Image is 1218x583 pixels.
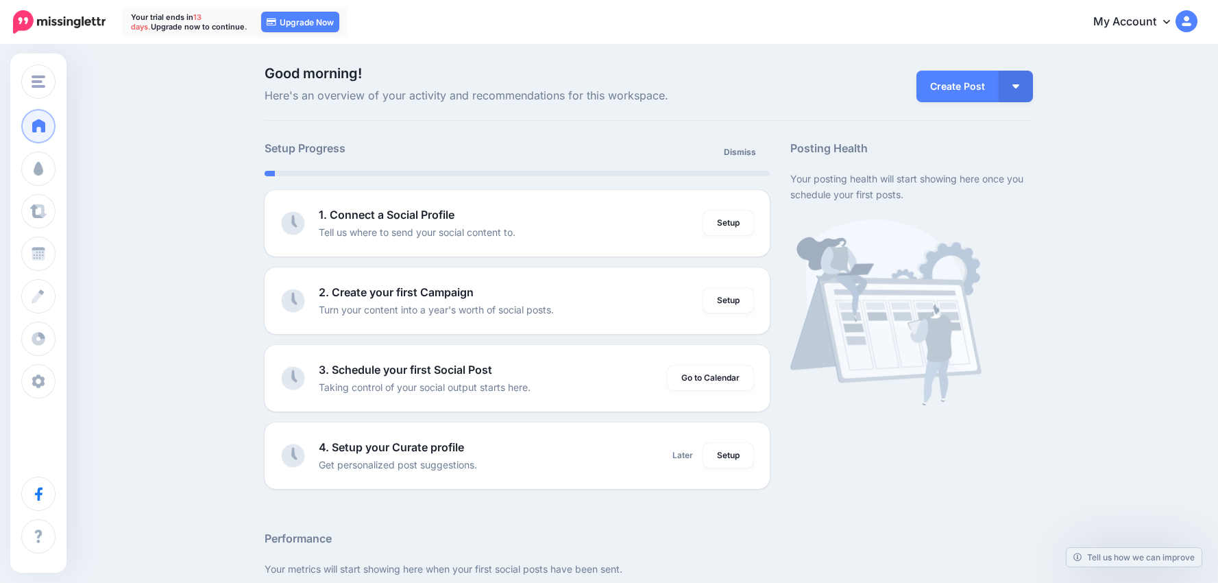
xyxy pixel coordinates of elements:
h5: Posting Health [790,140,1032,157]
a: Go to Calendar [668,366,753,390]
img: calendar-waiting.png [790,219,982,405]
a: Setup [703,288,753,313]
b: 4. Setup your Curate profile [319,440,464,454]
a: Setup [703,211,753,235]
p: Tell us where to send your social content to. [319,224,515,240]
img: clock-grey.png [281,366,305,390]
p: Turn your content into a year's worth of social posts. [319,302,554,318]
b: 3. Schedule your first Social Post [319,363,492,377]
a: Later [664,443,701,468]
img: arrow-down-white.png [1012,84,1019,88]
h5: Setup Progress [265,140,517,157]
b: 2. Create your first Campaign [319,285,474,299]
p: Taking control of your social output starts here. [319,379,531,395]
img: clock-grey.png [281,211,305,235]
img: menu.png [32,75,45,88]
img: Missinglettr [13,10,106,34]
p: Your posting health will start showing here once you schedule your first posts. [790,171,1032,202]
a: Dismiss [716,140,764,165]
span: 13 days. [131,12,202,32]
b: 1. Connect a Social Profile [319,208,454,222]
span: Good morning! [265,65,362,82]
p: Your metrics will start showing here when your first social posts have been sent. [265,561,1032,577]
span: Here's an overview of your activity and recommendations for this workspace. [265,87,770,105]
p: Get personalized post suggestions. [319,457,477,473]
a: Upgrade Now [261,12,339,32]
img: clock-grey.png [281,444,305,468]
img: clock-grey.png [281,289,305,313]
a: Create Post [916,71,999,102]
a: My Account [1080,5,1197,39]
p: Your trial ends in Upgrade now to continue. [131,12,247,32]
a: Tell us how we can improve [1067,548,1202,567]
h5: Performance [265,530,1032,547]
a: Setup [703,443,753,468]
